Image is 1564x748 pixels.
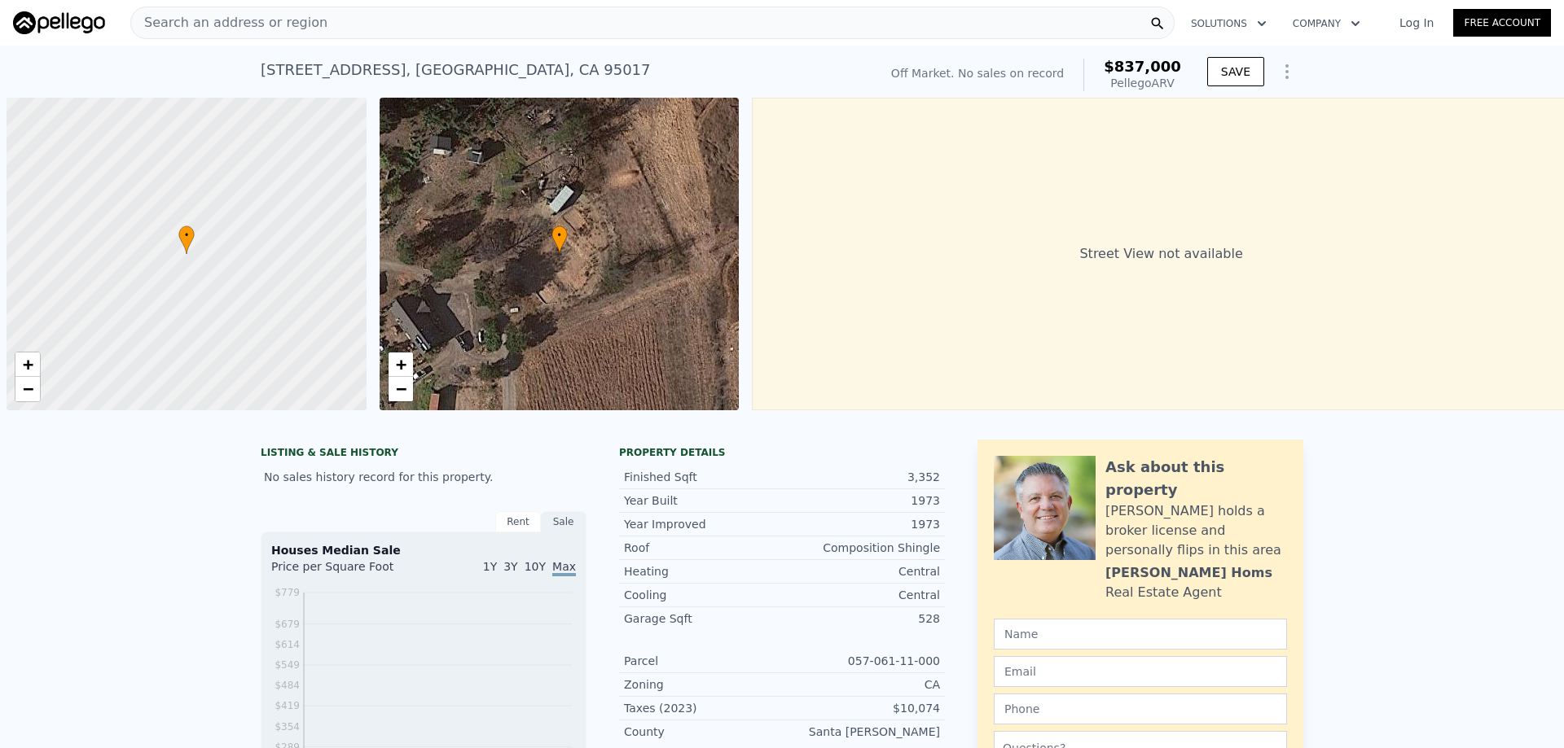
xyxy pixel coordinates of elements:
[275,680,300,691] tspan: $484
[624,700,782,716] div: Taxes (2023)
[624,563,782,580] div: Heating
[624,469,782,485] div: Finished Sqft
[782,469,940,485] div: 3,352
[525,560,546,573] span: 10Y
[23,378,33,399] span: −
[389,352,413,377] a: Zoom in
[271,542,576,558] div: Houses Median Sale
[275,659,300,671] tspan: $549
[782,676,940,693] div: CA
[782,492,940,509] div: 1973
[261,462,586,492] div: No sales history record for this property.
[261,446,586,462] div: LISTING & SALE HISTORY
[131,13,327,33] span: Search an address or region
[483,560,497,573] span: 1Y
[624,724,782,740] div: County
[541,511,586,532] div: Sale
[178,228,195,243] span: •
[782,587,940,603] div: Central
[624,492,782,509] div: Year Built
[1105,583,1222,602] div: Real Estate Agent
[891,65,1064,81] div: Off Market. No sales on record
[1178,9,1280,38] button: Solutions
[551,225,568,254] div: •
[994,656,1287,687] input: Email
[619,446,945,459] div: Property details
[1380,15,1453,31] a: Log In
[1271,55,1303,88] button: Show Options
[1105,456,1287,501] div: Ask about this property
[1104,75,1181,91] div: Pellego ARV
[395,378,406,399] span: −
[1207,57,1264,86] button: SAVE
[23,354,33,374] span: +
[624,516,782,532] div: Year Improved
[1104,58,1181,75] span: $837,000
[782,610,940,627] div: 528
[275,721,300,733] tspan: $354
[551,228,568,243] span: •
[552,560,576,576] span: Max
[1453,9,1551,37] a: Free Account
[624,540,782,556] div: Roof
[261,59,651,81] div: [STREET_ADDRESS] , [GEOGRAPHIC_DATA] , CA 95017
[782,724,940,740] div: Santa [PERSON_NAME]
[13,11,105,34] img: Pellego
[782,563,940,580] div: Central
[389,377,413,401] a: Zoom out
[178,225,195,254] div: •
[275,619,300,630] tspan: $679
[782,700,940,716] div: $10,074
[782,653,940,669] div: 057-061-11-000
[624,653,782,669] div: Parcel
[271,558,424,584] div: Price per Square Foot
[994,619,1287,650] input: Name
[624,676,782,693] div: Zoning
[1105,563,1272,583] div: [PERSON_NAME] Homs
[1105,501,1287,560] div: [PERSON_NAME] holds a broker license and personally flips in this area
[782,540,940,556] div: Composition Shingle
[275,587,300,598] tspan: $779
[782,516,940,532] div: 1973
[624,587,782,603] div: Cooling
[15,352,40,377] a: Zoom in
[624,610,782,627] div: Garage Sqft
[994,693,1287,724] input: Phone
[15,377,40,401] a: Zoom out
[275,700,300,711] tspan: $419
[395,354,406,374] span: +
[1280,9,1373,38] button: Company
[275,639,300,650] tspan: $614
[503,560,517,573] span: 3Y
[495,511,541,532] div: Rent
